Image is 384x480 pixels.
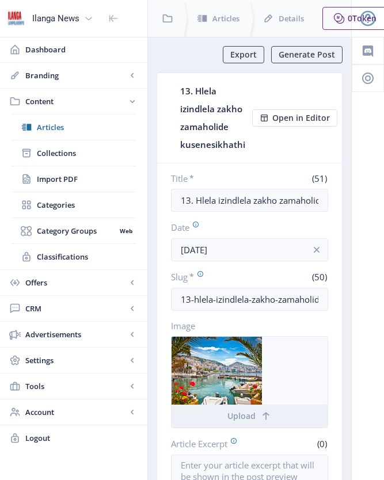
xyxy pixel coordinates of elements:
[315,438,328,449] span: (0)
[25,406,127,418] span: Account
[25,70,127,81] span: Branding
[352,13,377,24] span: Token
[171,437,245,450] label: Article Excerpt
[25,44,138,55] span: Dashboard
[12,218,136,243] a: Category GroupsWeb
[180,82,245,154] div: 13. Hlela izindlela zakho zamaholide kusenesikhathi
[12,166,136,192] a: Import PDF
[32,6,79,31] div: Ilanga News
[37,251,136,262] span: Classifications
[310,173,328,184] span: (51)
[171,238,328,261] input: Publishing Date
[212,13,239,24] span: Articles
[12,140,136,166] a: Collections
[171,173,245,184] label: Title
[25,329,127,340] span: Advertisements
[25,277,127,288] span: Offers
[25,303,127,314] span: CRM
[25,432,138,444] span: Logout
[116,225,136,237] nb-badge: Web
[25,96,127,107] span: Content
[37,225,116,237] span: Category Groups
[311,244,322,256] nb-icon: info
[12,192,136,218] a: Categories
[279,50,335,59] span: Generate Post
[12,115,136,140] a: Articles
[171,271,245,283] label: Slug
[25,355,127,366] span: Settings
[12,244,136,269] a: Classifications
[271,46,343,63] button: Generate Post
[223,46,264,63] button: Export
[37,147,136,159] span: Collections
[172,405,328,428] button: Upload
[37,173,136,185] span: Import PDF
[171,288,328,311] input: this-is-how-a-slug-looks-like
[305,238,328,261] button: info
[279,13,304,24] span: Details
[230,50,257,59] span: Export
[310,271,328,283] span: (50)
[171,320,319,332] label: Image
[272,113,330,123] span: Open in Editor
[7,9,25,28] img: 6e32966d-d278-493e-af78-9af65f0c2223.png
[37,121,136,133] span: Articles
[252,109,337,127] button: Open in Editor
[171,221,319,234] label: Date
[25,380,127,392] span: Tools
[227,412,256,421] span: Upload
[171,189,328,212] input: Type Article Title ...
[37,199,136,211] span: Categories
